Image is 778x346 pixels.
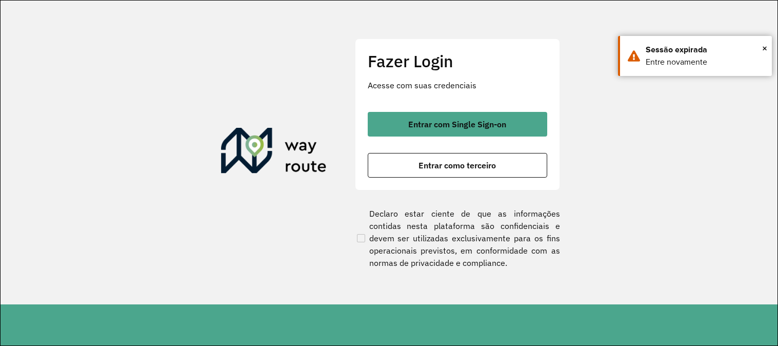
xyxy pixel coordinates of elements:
label: Declaro estar ciente de que as informações contidas nesta plataforma são confidenciais e devem se... [355,207,560,269]
div: Sessão expirada [646,44,764,56]
p: Acesse com suas credenciais [368,79,547,91]
img: Roteirizador AmbevTech [221,128,327,177]
span: Entrar com Single Sign-on [408,120,506,128]
button: button [368,112,547,137]
button: button [368,153,547,178]
div: Entre novamente [646,56,764,68]
span: × [762,41,767,56]
span: Entrar como terceiro [418,161,496,169]
button: Close [762,41,767,56]
h2: Fazer Login [368,51,547,71]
